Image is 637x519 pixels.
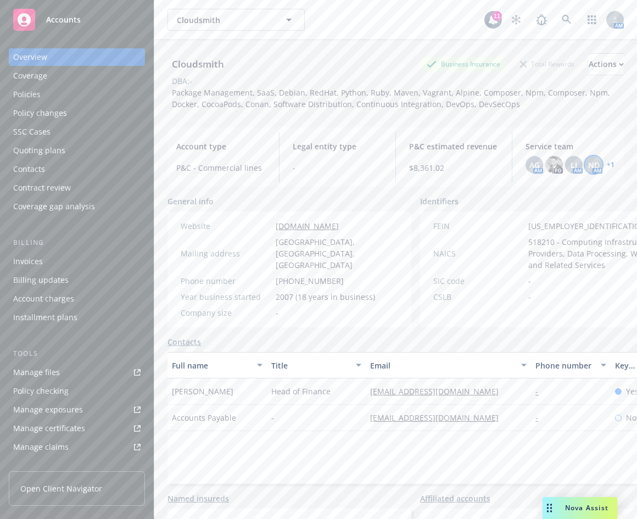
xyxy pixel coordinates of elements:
[181,275,271,287] div: Phone number
[556,9,578,31] a: Search
[607,161,614,168] a: +1
[267,352,366,378] button: Title
[9,290,145,308] a: Account charges
[571,159,577,171] span: LI
[9,364,145,381] a: Manage files
[529,159,540,171] span: AG
[276,236,398,271] span: [GEOGRAPHIC_DATA], [GEOGRAPHIC_DATA], [GEOGRAPHIC_DATA]
[626,412,636,423] span: No
[176,141,266,152] span: Account type
[271,360,350,371] div: Title
[13,253,43,270] div: Invoices
[370,386,507,397] a: [EMAIL_ADDRESS][DOMAIN_NAME]
[9,198,145,215] a: Coverage gap analysis
[9,67,145,85] a: Coverage
[9,104,145,122] a: Policy changes
[9,348,145,359] div: Tools
[276,221,339,231] a: [DOMAIN_NAME]
[366,352,531,378] button: Email
[9,160,145,178] a: Contacts
[181,307,271,319] div: Company size
[420,196,459,207] span: Identifiers
[9,420,145,437] a: Manage certificates
[271,386,331,397] span: Head of Finance
[433,220,524,232] div: FEIN
[515,57,580,71] div: Total Rewards
[276,291,375,303] span: 2007 (18 years in business)
[421,57,506,71] div: Business Insurance
[172,87,612,109] span: Package Management, SaaS, Debian, RedHat, Python, Ruby, Maven, Vagrant, Alpine, Composer, Npm, Co...
[293,141,382,152] span: Legal entity type
[565,503,608,512] span: Nova Assist
[528,291,531,303] span: -
[526,141,615,152] span: Service team
[545,156,563,174] img: photo
[409,141,499,152] span: P&C estimated revenue
[181,291,271,303] div: Year business started
[13,420,85,437] div: Manage certificates
[589,54,624,75] div: Actions
[13,457,65,475] div: Manage BORs
[167,493,229,504] a: Named insureds
[13,309,77,326] div: Installment plans
[581,9,603,31] a: Switch app
[13,179,71,197] div: Contract review
[530,9,552,31] a: Report a Bug
[13,382,69,400] div: Policy checking
[433,291,524,303] div: CSLB
[181,248,271,259] div: Mailing address
[9,123,145,141] a: SSC Cases
[433,248,524,259] div: NAICS
[535,386,547,397] a: -
[293,162,382,174] span: -
[13,401,83,418] div: Manage exposures
[181,220,271,232] div: Website
[9,382,145,400] a: Policy checking
[271,412,274,423] span: -
[167,352,267,378] button: Full name
[172,360,250,371] div: Full name
[167,336,201,348] a: Contacts
[167,196,214,207] span: General info
[13,123,51,141] div: SSC Cases
[9,271,145,289] a: Billing updates
[9,48,145,66] a: Overview
[531,352,610,378] button: Phone number
[589,53,624,75] button: Actions
[276,307,278,319] span: -
[588,159,600,171] span: ND
[9,86,145,103] a: Policies
[9,438,145,456] a: Manage claims
[172,386,233,397] span: [PERSON_NAME]
[9,237,145,248] div: Billing
[543,497,617,519] button: Nova Assist
[13,142,65,159] div: Quoting plans
[13,271,69,289] div: Billing updates
[9,309,145,326] a: Installment plans
[9,253,145,270] a: Invoices
[176,162,266,174] span: P&C - Commercial lines
[13,438,69,456] div: Manage claims
[9,4,145,35] a: Accounts
[13,104,67,122] div: Policy changes
[535,412,547,423] a: -
[9,142,145,159] a: Quoting plans
[13,364,60,381] div: Manage files
[13,48,47,66] div: Overview
[492,11,502,21] div: 11
[433,275,524,287] div: SIC code
[177,14,272,26] span: Cloudsmith
[409,162,499,174] span: $8,361.02
[13,198,95,215] div: Coverage gap analysis
[9,179,145,197] a: Contract review
[9,401,145,418] a: Manage exposures
[370,412,507,423] a: [EMAIL_ADDRESS][DOMAIN_NAME]
[13,67,47,85] div: Coverage
[543,497,556,519] div: Drag to move
[13,290,74,308] div: Account charges
[46,15,81,24] span: Accounts
[172,75,192,87] div: DBA: -
[13,86,41,103] div: Policies
[172,412,236,423] span: Accounts Payable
